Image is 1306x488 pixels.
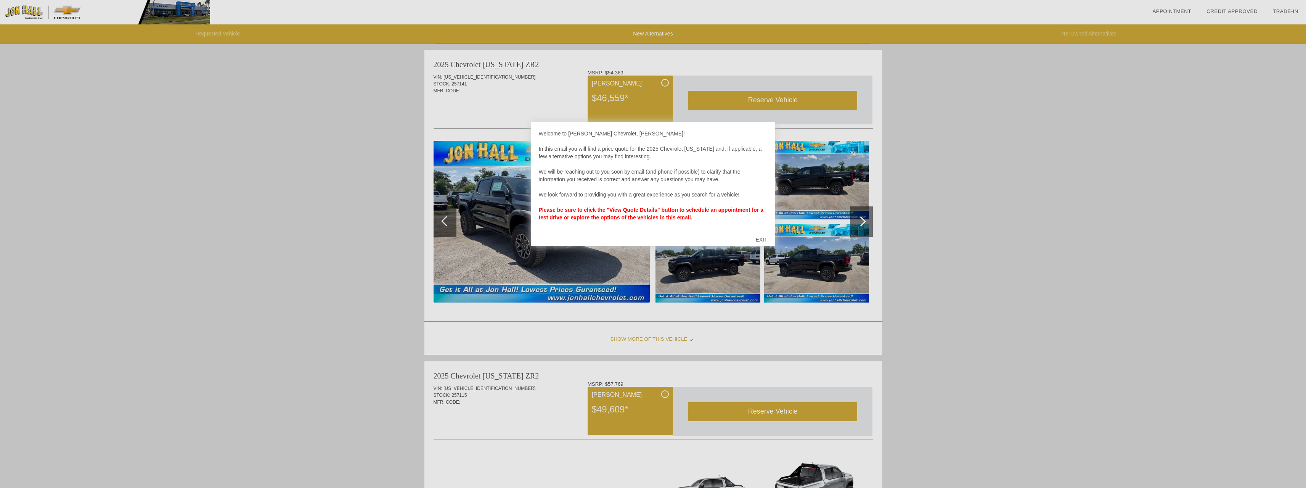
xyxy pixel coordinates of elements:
div: EXIT [748,228,775,251]
div: Welcome to [PERSON_NAME] Chevrolet, [PERSON_NAME]! In this email you will find a price quote for ... [539,130,768,229]
a: Trade-In [1273,8,1298,14]
a: Appointment [1152,8,1191,14]
a: Credit Approved [1206,8,1258,14]
strong: Please be sure to click the "View Quote Details" button to schedule an appointment for a test dri... [539,207,763,221]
